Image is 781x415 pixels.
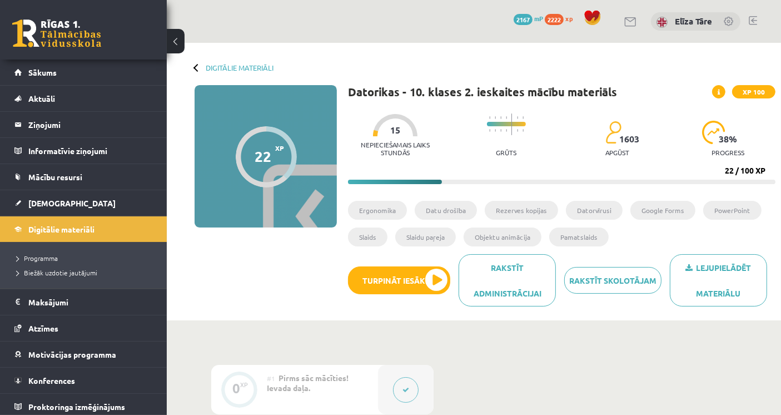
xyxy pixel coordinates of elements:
[496,149,516,156] p: Grūts
[12,19,101,47] a: Rīgas 1. Tālmācības vidusskola
[232,383,240,393] div: 0
[28,376,75,386] span: Konferences
[702,121,726,144] img: icon-progress-161ccf0a02000e728c5f80fcf4c31c7af3da0e1684b2b1d7c360e028c24a22f1.svg
[605,149,629,156] p: apgūst
[28,224,94,234] span: Digitālie materiāli
[28,289,153,315] legend: Maksājumi
[619,134,639,144] span: 1603
[545,14,578,23] a: 2222 xp
[712,149,745,156] p: progress
[415,201,477,220] li: Datu drošība
[28,402,125,412] span: Proktoringa izmēģinājums
[28,93,55,103] span: Aktuāli
[17,268,97,277] span: Biežāk uzdotie jautājumi
[390,125,400,135] span: 15
[28,198,116,208] span: [DEMOGRAPHIC_DATA]
[732,85,775,98] span: XP 100
[28,323,58,333] span: Atzīmes
[28,112,153,137] legend: Ziņojumi
[523,129,524,132] img: icon-short-line-57e1e144782c952c97e751825c79c345078a6d821885a25fce030b3d8c18986b.svg
[656,17,668,28] img: Elīza Tāre
[255,148,272,165] div: 22
[267,374,275,383] span: #1
[545,14,564,25] span: 2222
[17,254,58,263] span: Programma
[14,86,153,111] a: Aktuāli
[675,16,712,27] a: Elīza Tāre
[14,138,153,164] a: Informatīvie ziņojumi
[275,144,284,152] span: XP
[395,228,456,246] li: Slaidu paŗeja
[506,116,507,119] img: icon-short-line-57e1e144782c952c97e751825c79c345078a6d821885a25fce030b3d8c18986b.svg
[28,349,116,359] span: Motivācijas programma
[14,342,153,367] a: Motivācijas programma
[565,14,573,23] span: xp
[348,85,617,98] h1: Datorikas - 10. klases 2. ieskaites mācību materiāls
[28,138,153,164] legend: Informatīvie ziņojumi
[348,228,387,246] li: Slaids
[459,254,556,307] a: Rakstīt administrācijai
[564,267,661,294] a: Rakstīt skolotājam
[267,373,349,393] span: Pirms sāc mācīties! Ievada daļa.
[489,116,490,119] img: icon-short-line-57e1e144782c952c97e751825c79c345078a6d821885a25fce030b3d8c18986b.svg
[240,382,248,388] div: XP
[566,201,623,220] li: Datorvīrusi
[348,141,442,156] p: Nepieciešamais laiks stundās
[348,266,450,294] button: Turpināt iesākto
[506,129,507,132] img: icon-short-line-57e1e144782c952c97e751825c79c345078a6d821885a25fce030b3d8c18986b.svg
[703,201,762,220] li: PowerPoint
[514,14,543,23] a: 2167 mP
[549,228,609,246] li: Pamatslaids
[17,268,156,278] a: Biežāk uzdotie jautājumi
[523,116,524,119] img: icon-short-line-57e1e144782c952c97e751825c79c345078a6d821885a25fce030b3d8c18986b.svg
[14,164,153,190] a: Mācību resursi
[511,113,513,135] img: icon-long-line-d9ea69661e0d244f92f715978eff75569469978d946b2353a9bb055b3ed8787d.svg
[348,201,407,220] li: Ergonomika
[517,116,518,119] img: icon-short-line-57e1e144782c952c97e751825c79c345078a6d821885a25fce030b3d8c18986b.svg
[14,112,153,137] a: Ziņojumi
[464,228,541,246] li: Objektu animācija
[605,121,621,144] img: students-c634bb4e5e11cddfef0936a35e636f08e4e9abd3cc4e673bd6f9a4125e45ecb1.svg
[489,129,490,132] img: icon-short-line-57e1e144782c952c97e751825c79c345078a6d821885a25fce030b3d8c18986b.svg
[14,368,153,393] a: Konferences
[485,201,558,220] li: Rezerves kopijas
[500,129,501,132] img: icon-short-line-57e1e144782c952c97e751825c79c345078a6d821885a25fce030b3d8c18986b.svg
[534,14,543,23] span: mP
[206,63,273,72] a: Digitālie materiāli
[670,254,767,307] a: Lejupielādēt materiālu
[495,129,496,132] img: icon-short-line-57e1e144782c952c97e751825c79c345078a6d821885a25fce030b3d8c18986b.svg
[14,289,153,315] a: Maksājumi
[14,216,153,242] a: Digitālie materiāli
[495,116,496,119] img: icon-short-line-57e1e144782c952c97e751825c79c345078a6d821885a25fce030b3d8c18986b.svg
[517,129,518,132] img: icon-short-line-57e1e144782c952c97e751825c79c345078a6d821885a25fce030b3d8c18986b.svg
[28,67,57,77] span: Sākums
[14,190,153,216] a: [DEMOGRAPHIC_DATA]
[719,134,738,144] span: 38 %
[14,60,153,85] a: Sākums
[630,201,695,220] li: Google Forms
[14,315,153,341] a: Atzīmes
[514,14,533,25] span: 2167
[17,253,156,263] a: Programma
[500,116,501,119] img: icon-short-line-57e1e144782c952c97e751825c79c345078a6d821885a25fce030b3d8c18986b.svg
[28,172,82,182] span: Mācību resursi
